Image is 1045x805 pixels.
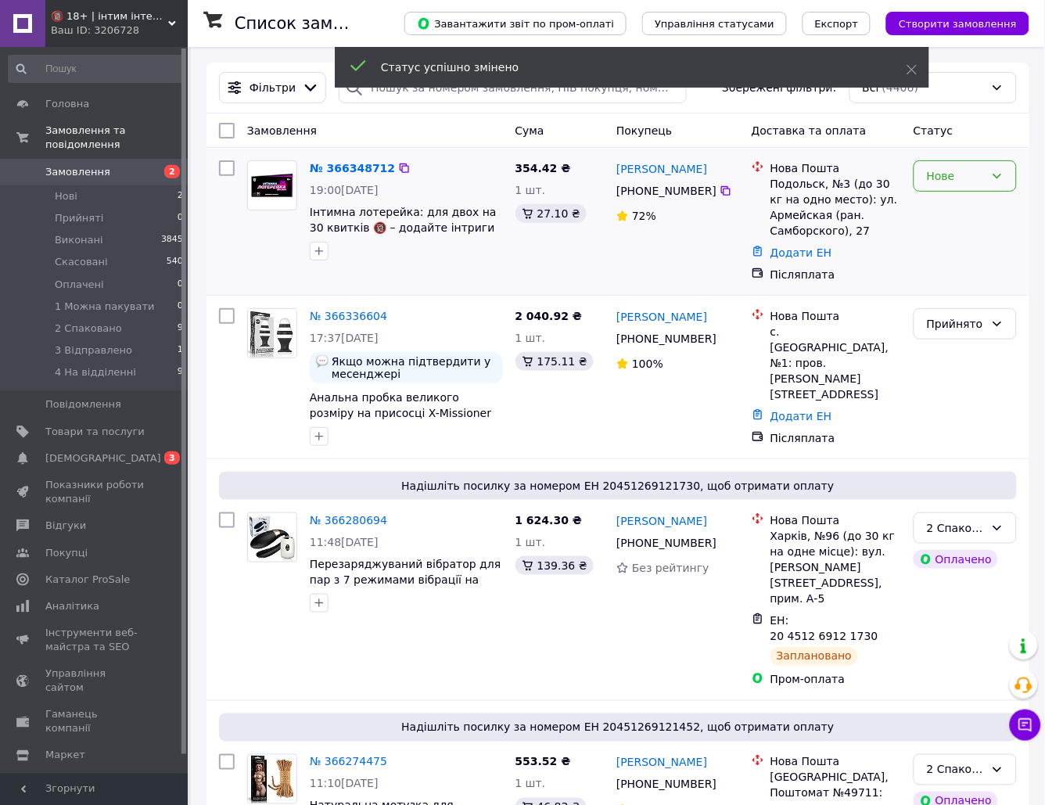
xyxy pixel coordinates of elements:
div: Нова Пошта [770,512,901,528]
span: 553.52 ₴ [515,756,571,768]
span: 540 [167,255,183,269]
div: Нова Пошта [770,754,901,770]
span: ЕН: 20 4512 6912 1730 [770,614,878,642]
span: Нові [55,189,77,203]
div: Нова Пошта [770,160,901,176]
span: Якщо можна підтвердити у месенджері [332,355,497,380]
span: Управління статусами [655,18,774,30]
span: Створити замовлення [899,18,1017,30]
a: [PERSON_NAME] [616,513,707,529]
a: Перезаряджуваний вібратор для пар з 7 режимами вібрації на пульту дистанційного керування V-Vibe ... [310,558,502,617]
span: 0 [178,300,183,314]
span: Маркет [45,749,85,763]
img: :speech_balloon: [316,355,329,368]
button: Чат з покупцем [1010,710,1041,741]
span: Відгуки [45,519,86,533]
a: [PERSON_NAME] [616,309,707,325]
span: 🔞 18+ | інтим інтернет-магазин 🍓 [51,9,168,23]
div: 175.11 ₴ [515,352,594,371]
div: Нова Пошта [770,308,901,324]
span: Аналітика [45,599,99,613]
span: Статус [914,124,953,137]
a: Інтимна лотерейка: для двох на 30 квитків 🔞 – додайте інтриги та азарту у ваші стосунки! 🎁🔥 [310,206,497,250]
a: [PERSON_NAME] [616,161,707,177]
div: Післяплата [770,430,901,446]
h1: Список замовлень [235,14,393,33]
span: 1 624.30 ₴ [515,514,583,526]
span: 100% [632,358,663,370]
a: № 366274475 [310,756,387,768]
span: Замовлення [45,165,110,179]
div: Харків, №96 (до 30 кг на одне місце): вул. [PERSON_NAME][STREET_ADDRESS], прим. А-5 [770,528,901,606]
a: Фото товару [247,512,297,562]
span: Cума [515,124,544,137]
img: Фото товару [248,309,296,358]
span: Без рейтингу [632,562,709,574]
span: [PHONE_NUMBER] [616,185,716,197]
span: [PHONE_NUMBER] [616,537,716,549]
img: Фото товару [248,161,296,210]
span: 1 шт. [515,184,546,196]
img: Фото товару [248,513,296,562]
a: № 366336604 [310,310,387,322]
a: № 366348712 [310,162,395,174]
div: Статус успішно змінено [381,59,867,75]
a: Додати ЕН [770,246,832,259]
span: Товари та послуги [45,425,145,439]
a: Створити замовлення [871,16,1029,29]
span: 11:10[DATE] [310,778,379,790]
div: Заплановано [770,647,859,666]
div: 2 Спаковано [927,519,985,537]
span: 17:37[DATE] [310,332,379,344]
span: [DEMOGRAPHIC_DATA] [45,451,161,465]
div: Прийнято [927,315,985,332]
a: Анальна пробка великого розміру на присосці X-Missioner Butt Plug 6.5" [310,391,491,435]
span: Виконані [55,233,103,247]
button: Завантажити звіт по пром-оплаті [404,12,627,35]
div: Подольск, №3 (до 30 кг на одно место): ул. Армейская (ран. Самборского), 27 [770,176,901,239]
span: Замовлення та повідомлення [45,124,188,152]
input: Пошук [8,55,185,83]
span: 3845 [161,233,183,247]
span: 2 [178,189,183,203]
span: 1 Можна пакувати [55,300,155,314]
span: Інструменти веб-майстра та SEO [45,626,145,654]
span: 3 [164,451,180,465]
span: 2 040.92 ₴ [515,310,583,322]
span: 4 На відділенні [55,365,136,379]
span: 2 Спаковано [55,322,122,336]
span: 9 [178,322,183,336]
span: 19:00[DATE] [310,184,379,196]
a: Фото товару [247,308,297,358]
div: Післяплата [770,267,901,282]
span: 72% [632,210,656,222]
div: 27.10 ₴ [515,204,587,223]
span: 1 шт. [515,332,546,344]
span: Фільтри [250,80,296,95]
span: 3 Відправлено [55,343,132,358]
span: Надішліть посилку за номером ЕН 20451269121452, щоб отримати оплату [225,720,1011,735]
div: с. [GEOGRAPHIC_DATA], №1: пров. [PERSON_NAME][STREET_ADDRESS] [770,324,901,402]
span: 9 [178,365,183,379]
span: 1 [178,343,183,358]
span: Управління сайтом [45,667,145,695]
button: Створити замовлення [886,12,1029,35]
span: 11:48[DATE] [310,536,379,548]
span: Скасовані [55,255,108,269]
span: Повідомлення [45,397,121,411]
a: Фото товару [247,160,297,210]
span: Надішліть посилку за номером ЕН 20451269121730, щоб отримати оплату [225,478,1011,494]
div: Оплачено [914,550,998,569]
span: [PHONE_NUMBER] [616,332,716,345]
span: 1 шт. [515,778,546,790]
span: Експорт [815,18,859,30]
span: Доставка та оплата [752,124,867,137]
span: Оплачені [55,278,104,292]
div: Ваш ID: 3206728 [51,23,188,38]
a: [PERSON_NAME] [616,755,707,771]
span: 2 [164,165,180,178]
span: 1 шт. [515,536,546,548]
span: [PHONE_NUMBER] [616,778,716,791]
